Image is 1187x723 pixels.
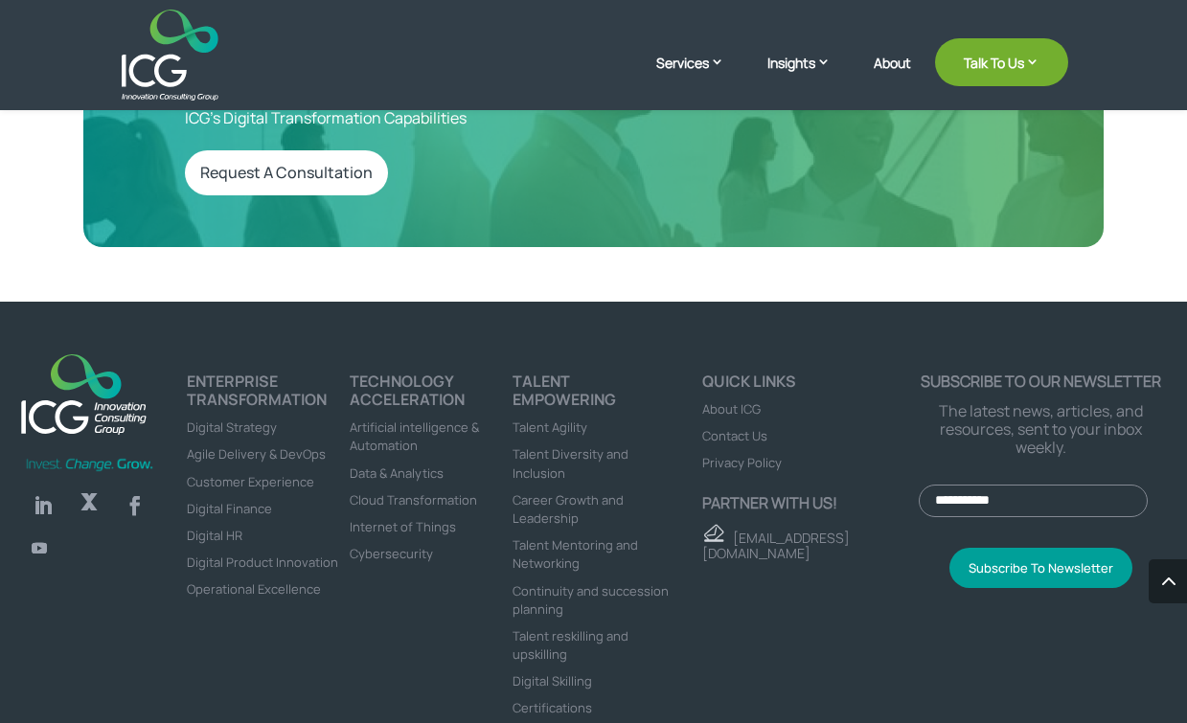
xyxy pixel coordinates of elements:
a: About [874,56,911,101]
a: Operational Excellence [187,580,321,598]
a: Agile Delivery & DevOps [187,445,326,463]
a: Cloud Transformation [350,491,477,508]
a: Follow on X [70,486,108,525]
a: Insights [767,53,850,101]
p: Subscribe to our newsletter [919,373,1163,391]
a: Certifications [513,699,592,716]
p: The latest news, articles, and resources, sent to your inbox weekly. [919,402,1163,458]
a: [EMAIL_ADDRESS][DOMAIN_NAME] [702,528,850,562]
a: Customer Experience [187,473,314,490]
a: Digital Strategy [187,418,277,436]
a: Talent Diversity and Inclusion [513,445,628,481]
a: Contact Us [702,427,767,444]
p: Request your free Consultation to learn more about ICG’s Digital Transformation Capabilities [185,91,571,127]
h4: ENTERPRISE TRANSFORMATION [187,373,350,418]
img: email - ICG [702,524,724,543]
a: Follow on Facebook [116,486,154,525]
img: ICG [122,10,218,101]
a: Privacy Policy [702,454,782,471]
img: Invest-Change-Grow-Green [24,457,156,473]
a: Talk To Us [935,38,1068,86]
a: Digital Skilling [513,672,592,689]
img: ICG-new logo (1) [11,345,156,442]
a: Follow on LinkedIn [24,486,62,525]
a: Artificial intelligence & Automation [350,418,479,454]
p: Partner with us! [702,494,919,512]
a: Request A Consultation [185,150,388,195]
a: logo_footer [11,345,156,447]
a: Talent reskilling and upskilling [513,627,628,663]
a: Talent Mentoring and Networking [513,536,638,572]
a: Digital Product Innovation [187,554,338,571]
a: Continuity and succession planning [513,582,669,618]
a: Digital HR [187,527,242,544]
a: Services [656,53,743,101]
a: Digital Finance [187,500,272,517]
a: Internet of Things [350,518,456,535]
h4: Talent Empowering [513,373,675,418]
a: About ICG [702,400,761,418]
a: Data & Analytics [350,464,444,482]
a: Career Growth and Leadership [513,491,624,527]
a: Cybersecurity [350,545,433,562]
a: Follow on Youtube [24,532,55,563]
a: Talent Agility [513,418,587,436]
h4: TECHNOLOGY ACCELERATION [350,373,513,418]
h4: Quick links [702,373,919,399]
iframe: Chat Widget [858,516,1187,723]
